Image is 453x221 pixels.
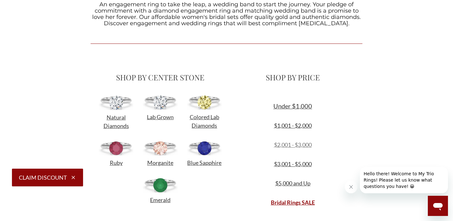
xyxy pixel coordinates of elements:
a: Under $1,000 [273,103,312,109]
iframe: Message from company [360,167,448,193]
iframe: Close message [345,181,357,193]
a: Bridal Rings SALE [271,199,315,206]
a: $2,001 - $3,000 [274,141,312,148]
a: Lab Grown [147,114,174,120]
a: Morganite [147,160,173,166]
h2: SHOP BY CENTER STONE [99,72,222,82]
span: Morganite [147,159,173,166]
a: Blue Sapphire [187,160,221,166]
iframe: Button to launch messaging window [428,196,448,216]
span: An engagement ring to take the leap, a wedding band to start the journey. Your pledge of commitme... [92,1,361,27]
span: Under $1,000 [273,102,312,110]
a: $3,001 - $5,000 [274,160,312,167]
a: Natural Diamonds [103,114,129,129]
span: Blue Sapphire [187,159,221,166]
a: $1,001 - $2,000 [274,122,312,129]
a: Colored Lab Diamonds [190,114,219,129]
span: Colored Lab Diamonds [190,113,219,129]
a: $5,000 and Up [275,180,310,187]
a: Ruby [110,160,123,166]
span: Emerald [150,196,171,203]
button: Claim Discount [12,169,83,186]
span: Lab Grown [147,113,174,120]
a: Emerald [150,197,171,203]
span: Ruby [110,159,123,166]
h2: SHOP BY PRICE [231,72,354,82]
